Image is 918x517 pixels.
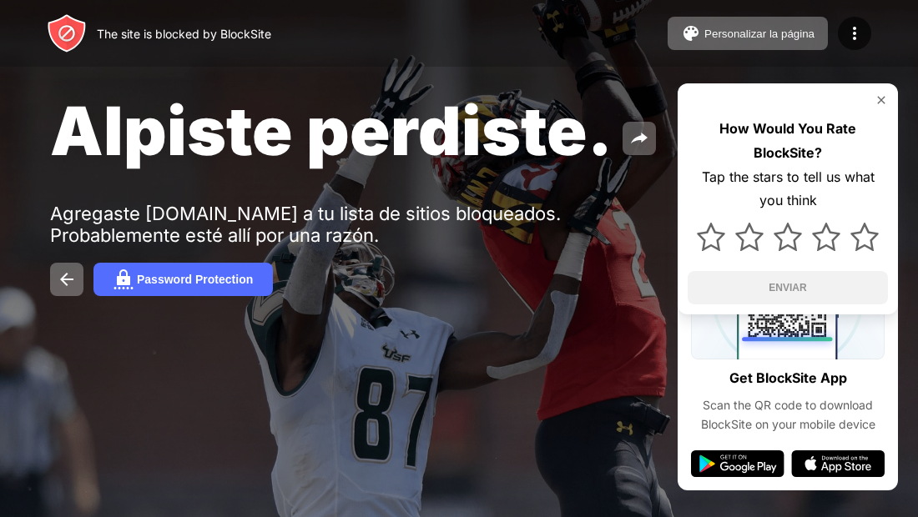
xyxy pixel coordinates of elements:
button: Personalizar la página [668,17,828,50]
img: password.svg [113,269,134,289]
img: pallet.svg [681,23,701,43]
div: Tap the stars to tell us what you think [688,165,888,213]
div: Agregaste [DOMAIN_NAME] a tu lista de sitios bloqueados. Probablemente esté allí por una razón. [50,203,566,246]
div: Personalizar la página [704,28,815,40]
img: header-logo.svg [47,13,87,53]
button: ENVIAR [688,271,888,304]
div: Password Protection [137,273,253,286]
img: star.svg [697,223,725,251]
img: google-play.svg [691,450,784,477]
img: back.svg [57,269,77,289]
span: Alpiste perdiste. [50,90,613,171]
img: share.svg [629,128,649,148]
img: star.svg [850,223,879,251]
img: star.svg [812,223,840,251]
button: Password Protection [93,263,273,296]
img: app-store.svg [791,450,885,477]
img: star.svg [735,223,764,251]
img: star.svg [774,223,802,251]
img: rate-us-close.svg [875,93,888,107]
div: The site is blocked by BlockSite [97,27,271,41]
img: menu-icon.svg [845,23,865,43]
div: Scan the QR code to download BlockSite on your mobile device [691,396,885,434]
div: How Would You Rate BlockSite? [688,117,888,165]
